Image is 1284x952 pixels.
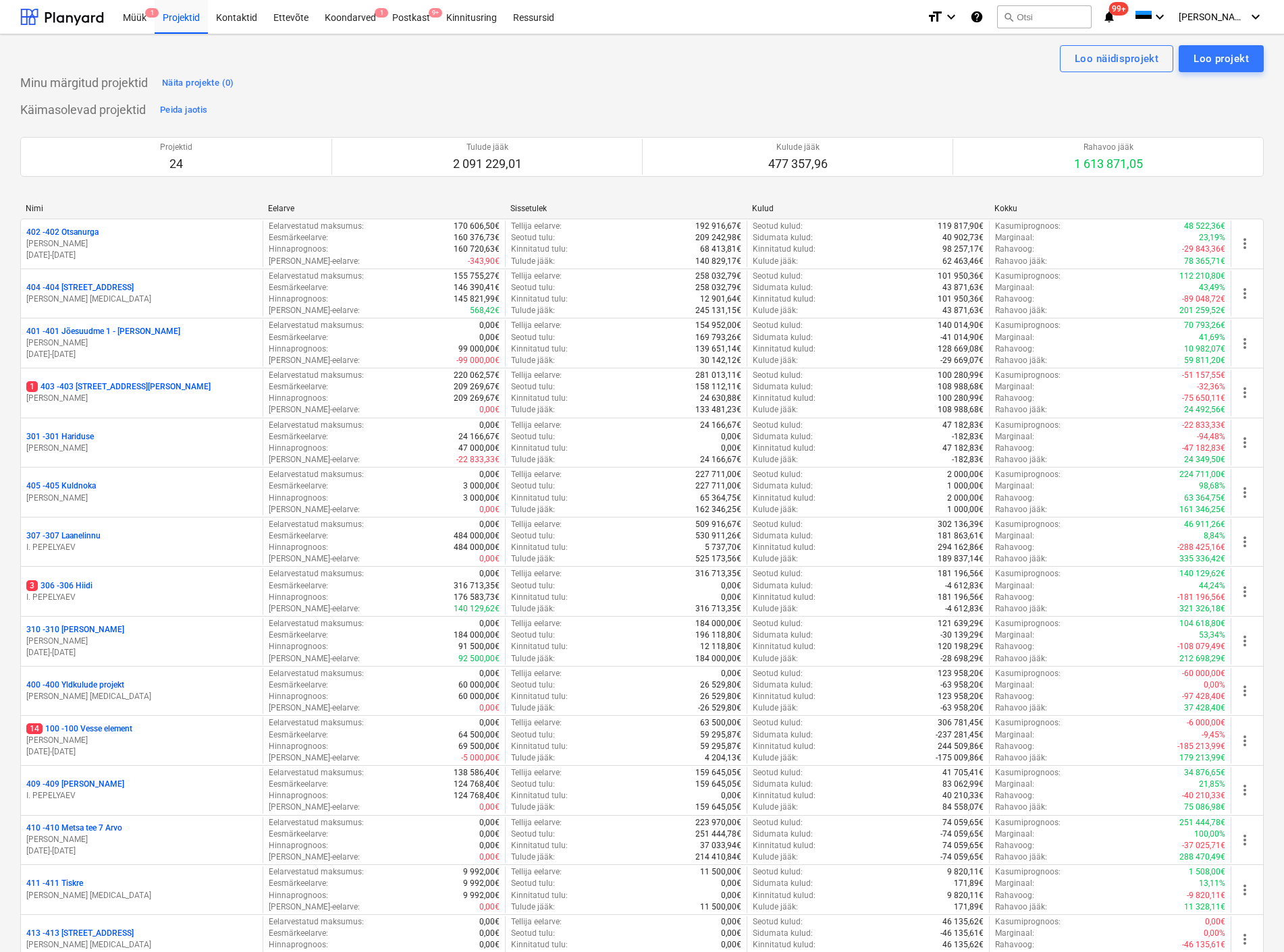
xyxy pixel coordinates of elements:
p: 158 112,11€ [695,381,741,393]
p: Seotud kulud : [753,469,803,480]
p: Seotud tulu : [511,431,555,443]
p: 23,19% [1199,232,1225,244]
p: -89 048,72€ [1182,293,1225,305]
p: Rahavoo jääk : [995,404,1047,416]
p: 43,49% [1199,282,1225,293]
p: [PERSON_NAME]-eelarve : [269,504,360,515]
p: -51 157,55€ [1182,370,1225,381]
div: 405 -405 Kuldnoka[PERSON_NAME] [26,480,257,503]
p: [PERSON_NAME] [26,238,257,250]
p: 0,00€ [479,404,500,416]
p: Käimasolevad projektid [20,102,146,118]
p: [PERSON_NAME] [26,636,257,647]
p: I. PEPELYAEV [26,790,257,802]
p: Rahavoog : [995,393,1034,404]
p: Eesmärkeelarve : [269,381,328,393]
span: 1 [375,8,388,18]
p: Tulude jääk : [511,404,555,416]
p: Hinnaprognoos : [269,393,328,404]
button: Näita projekte (0) [159,72,238,94]
p: [DATE] - [DATE] [26,845,257,857]
p: [PERSON_NAME]-eelarve : [269,404,360,416]
p: Tellija eelarve : [511,221,562,232]
p: -343,90€ [468,256,500,267]
p: -75 650,11€ [1182,393,1225,404]
p: I. PEPELYAEV [26,592,257,603]
span: more_vert [1237,782,1253,798]
p: Kinnitatud tulu : [511,493,568,504]
span: 1 [145,8,159,18]
p: Rahavoog : [995,293,1034,305]
p: [DATE] - [DATE] [26,746,257,758]
i: notifications [1102,9,1116,25]
p: 24 349,50€ [1184,454,1225,466]
p: Tulude jääk : [511,504,555,515]
div: 14100 -100 Vesse element[PERSON_NAME][DATE]-[DATE] [26,723,257,758]
p: Tellija eelarve : [511,469,562,480]
p: 68 413,81€ [700,244,741,255]
div: Loo projekt [1194,50,1249,67]
p: Eesmärkeelarve : [269,232,328,244]
p: 162 346,25€ [695,504,741,515]
p: Kinnitatud kulud : [753,244,815,255]
p: 258 032,79€ [695,271,741,282]
p: 98 257,17€ [942,244,984,255]
p: Sidumata kulud : [753,431,813,443]
p: Hinnaprognoos : [269,493,328,504]
p: Kinnitatud kulud : [753,393,815,404]
p: Kasumiprognoos : [995,271,1061,282]
p: Rahavoog : [995,244,1034,255]
p: 0,00€ [479,469,500,480]
p: Seotud tulu : [511,232,555,244]
button: Otsi [997,5,1092,28]
p: 119 817,90€ [938,221,984,232]
p: 403 - 403 [STREET_ADDRESS][PERSON_NAME] [26,381,211,393]
p: 65 364,75€ [700,493,741,504]
p: 24 [160,156,192,172]
p: 47 000,00€ [458,443,500,454]
p: 99 000,00€ [458,343,500,355]
p: Kasumiprognoos : [995,320,1061,331]
span: 99+ [1109,2,1129,16]
p: Hinnaprognoos : [269,343,328,355]
p: -22 833,33€ [456,454,500,466]
p: 24 630,88€ [700,393,741,404]
button: Loo näidisprojekt [1060,45,1173,72]
p: [PERSON_NAME] [26,493,257,504]
p: 0,00€ [479,420,500,431]
p: Eelarvestatud maksumus : [269,420,364,431]
p: 10 982,07€ [1184,343,1225,355]
p: Sidumata kulud : [753,282,813,293]
p: 40 902,73€ [942,232,984,244]
p: 78 365,71€ [1184,256,1225,267]
p: 2 091 229,01 [453,156,522,172]
p: 209 269,67€ [454,393,500,404]
p: Kinnitatud tulu : [511,244,568,255]
p: Tulude jääk [453,142,522,153]
p: 24 166,67€ [700,420,741,431]
p: 108 988,68€ [938,404,984,416]
p: Seotud kulud : [753,271,803,282]
p: 192 916,67€ [695,221,741,232]
p: 2 000,00€ [947,493,984,504]
p: Rahavoo jääk : [995,305,1047,316]
p: Tellija eelarve : [511,370,562,381]
p: Eelarvestatud maksumus : [269,271,364,282]
p: [PERSON_NAME] [MEDICAL_DATA] [26,939,257,951]
p: Rahavoo jääk : [995,256,1047,267]
p: 24 492,56€ [1184,404,1225,416]
p: Seotud kulud : [753,221,803,232]
p: Tellija eelarve : [511,271,562,282]
div: 409 -409 [PERSON_NAME]I. PEPELYAEV [26,779,257,802]
p: Rahavoog : [995,343,1034,355]
span: more_vert [1237,733,1253,749]
p: [DATE] - [DATE] [26,349,257,360]
p: 160 376,73€ [454,232,500,244]
span: [PERSON_NAME] [MEDICAL_DATA] [1179,11,1246,22]
p: Tulude jääk : [511,355,555,366]
span: more_vert [1237,484,1253,501]
p: 307 - 307 Laanelinnu [26,530,101,542]
p: Tulude jääk : [511,256,555,267]
p: 227 711,00€ [695,469,741,480]
p: -99 000,00€ [456,355,500,366]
